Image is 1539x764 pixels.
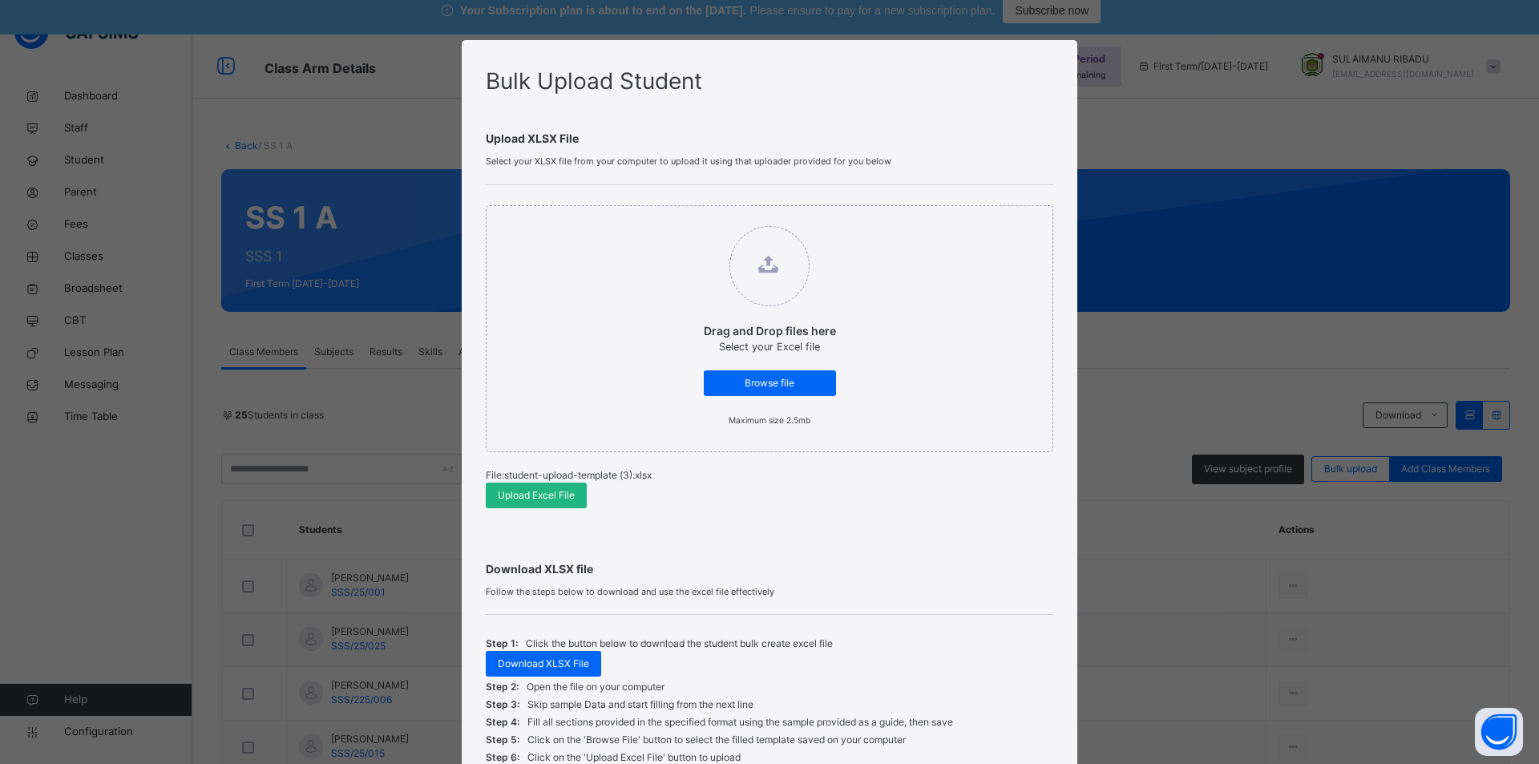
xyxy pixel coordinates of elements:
span: Step 5: [486,733,519,747]
p: Click the button below to download the student bulk create excel file [526,637,833,651]
p: Click on the 'Browse File' button to select the filled template saved on your computer [527,733,906,747]
p: Fill all sections provided in the specified format using the sample provided as a guide, then save [527,715,953,730]
p: Drag and Drop files here [704,322,836,339]
span: Bulk Upload Student [486,67,702,95]
span: Download XLSX File [498,657,589,671]
span: Step 1: [486,637,518,651]
span: Step 4: [486,715,519,730]
span: Step 3: [486,697,519,712]
span: Browse file [716,376,824,390]
span: Step 2: [486,680,519,694]
span: Upload XLSX File [486,130,1053,147]
span: Select your Excel file [719,341,820,353]
span: Follow the steps below to download and use the excel file effectively [486,585,1053,599]
span: Download XLSX file [486,560,1053,577]
p: File: student-upload-template (3).xlsx [486,468,1053,483]
p: Skip sample Data and start filling from the next line [527,697,753,712]
button: Open asap [1475,708,1523,756]
span: Select your XLSX file from your computer to upload it using that uploader provided for you below [486,155,1053,168]
p: Open the file on your computer [527,680,664,694]
small: Maximum size 2.5mb [729,415,810,425]
span: Upload Excel File [498,488,575,503]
